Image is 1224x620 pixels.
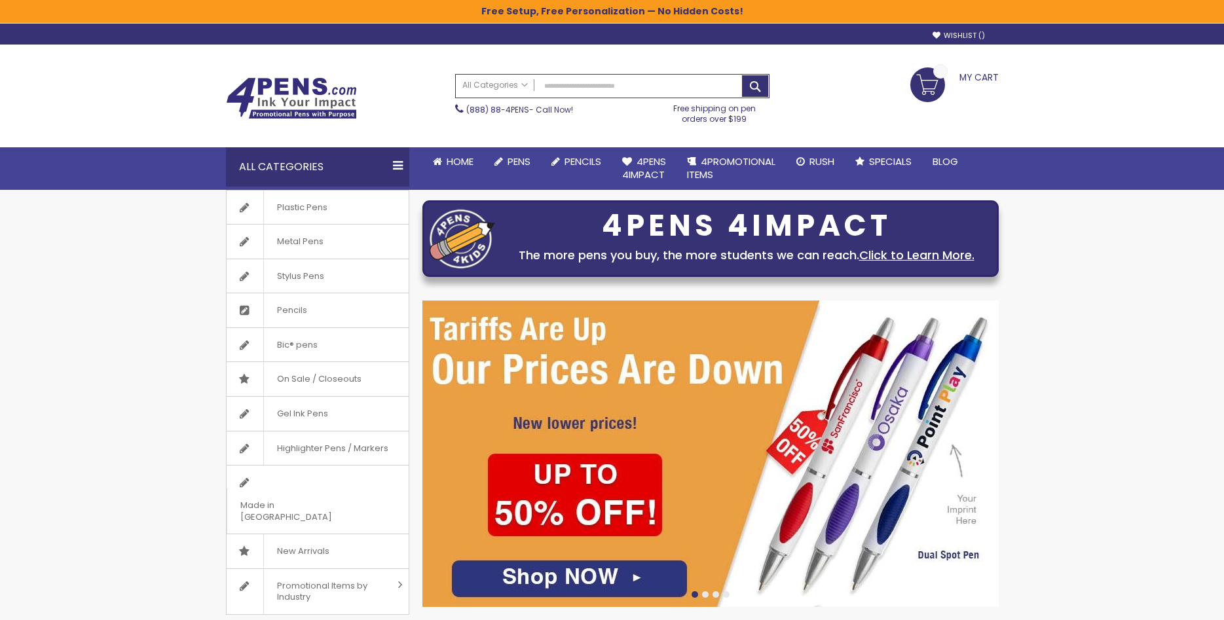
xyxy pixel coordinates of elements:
[502,246,992,264] div: The more pens you buy, the more students we can reach.
[502,212,992,240] div: 4PENS 4IMPACT
[263,259,337,293] span: Stylus Pens
[263,397,341,431] span: Gel Ink Pens
[933,155,958,168] span: Blog
[263,534,343,568] span: New Arrivals
[541,147,612,176] a: Pencils
[227,431,409,465] a: Highlighter Pens / Markers
[845,147,922,176] a: Specials
[809,155,834,168] span: Rush
[466,104,529,115] a: (888) 88-4PENS
[226,77,357,119] img: 4Pens Custom Pens and Promotional Products
[227,488,376,534] span: Made in [GEOGRAPHIC_DATA]
[422,147,484,176] a: Home
[430,209,495,268] img: four_pen_logo.png
[227,534,409,568] a: New Arrivals
[226,147,409,187] div: All Categories
[263,225,337,259] span: Metal Pens
[922,147,969,176] a: Blog
[859,247,974,263] a: Click to Learn More.
[227,225,409,259] a: Metal Pens
[677,147,786,190] a: 4PROMOTIONALITEMS
[263,362,375,396] span: On Sale / Closeouts
[263,431,401,465] span: Highlighter Pens / Markers
[263,569,393,614] span: Promotional Items by Industry
[462,80,528,90] span: All Categories
[422,301,999,607] img: /cheap-promotional-products.html
[786,147,845,176] a: Rush
[227,397,409,431] a: Gel Ink Pens
[659,98,770,124] div: Free shipping on pen orders over $199
[565,155,601,168] span: Pencils
[227,465,409,534] a: Made in [GEOGRAPHIC_DATA]
[869,155,912,168] span: Specials
[227,328,409,362] a: Bic® pens
[447,155,473,168] span: Home
[484,147,541,176] a: Pens
[263,328,331,362] span: Bic® pens
[508,155,530,168] span: Pens
[227,259,409,293] a: Stylus Pens
[227,569,409,614] a: Promotional Items by Industry
[263,191,341,225] span: Plastic Pens
[263,293,320,327] span: Pencils
[456,75,534,96] a: All Categories
[933,31,985,41] a: Wishlist
[227,293,409,327] a: Pencils
[466,104,573,115] span: - Call Now!
[622,155,666,181] span: 4Pens 4impact
[687,155,775,181] span: 4PROMOTIONAL ITEMS
[227,362,409,396] a: On Sale / Closeouts
[227,191,409,225] a: Plastic Pens
[612,147,677,190] a: 4Pens4impact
